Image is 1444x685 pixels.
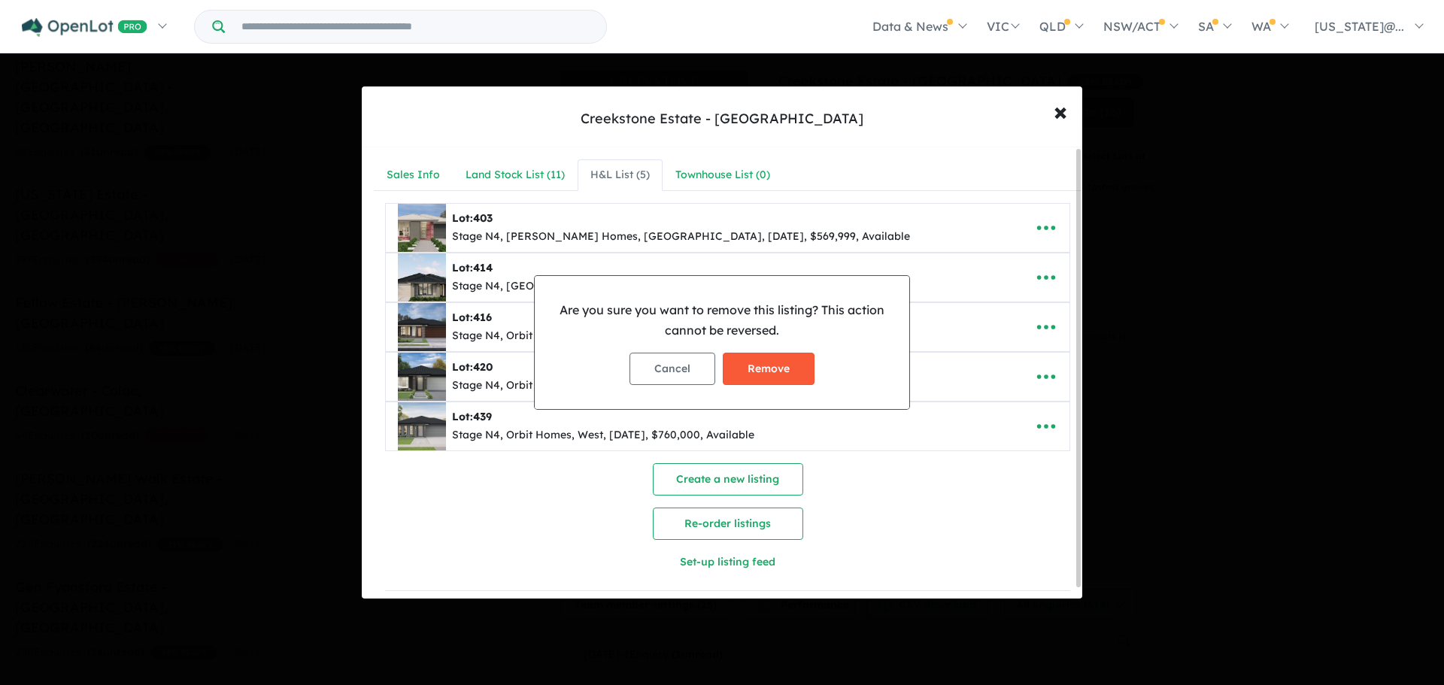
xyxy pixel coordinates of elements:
[22,18,147,37] img: Openlot PRO Logo White
[547,300,897,341] p: Are you sure you want to remove this listing? This action cannot be reversed.
[228,11,603,43] input: Try estate name, suburb, builder or developer
[1315,19,1404,34] span: [US_STATE]@...
[723,353,815,385] button: Remove
[629,353,715,385] button: Cancel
